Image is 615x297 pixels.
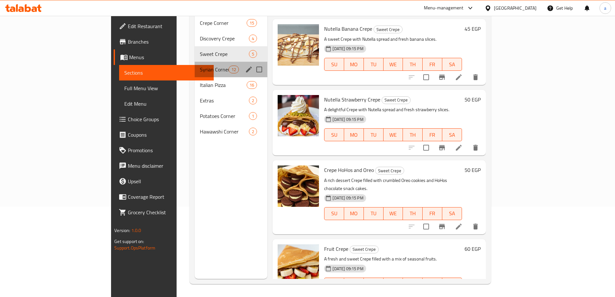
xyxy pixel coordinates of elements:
[249,51,257,57] span: 5
[344,58,364,71] button: MO
[200,35,249,42] span: Discovery Crepe
[229,66,239,73] div: items
[344,207,364,220] button: MO
[119,80,214,96] a: Full Menu View
[330,266,366,272] span: [DATE] 09:15 PM
[114,174,214,189] a: Upsell
[434,69,450,85] button: Branch-specific-item
[114,127,214,143] a: Coupons
[384,278,403,291] button: WE
[425,60,440,69] span: FR
[405,130,420,140] span: TH
[425,209,440,218] span: FR
[347,60,361,69] span: MO
[324,95,380,104] span: Nutella Strawberry Crepe
[344,278,364,291] button: MO
[124,100,209,108] span: Edit Menu
[324,207,344,220] button: SU
[324,255,462,263] p: A fresh and sweet Crepe filled with a mix of seasonal fruits.
[330,46,366,52] span: [DATE] 09:15 PM
[114,111,214,127] a: Choice Groups
[128,177,209,185] span: Upsell
[128,146,209,154] span: Promotions
[468,219,483,234] button: delete
[128,208,209,216] span: Grocery Checklist
[200,66,229,73] span: Syrian Corner
[128,131,209,139] span: Coupons
[278,95,319,136] img: Nutella Strawberry Crepe
[200,128,249,135] span: Hawawshi Corner
[200,19,247,27] div: Crepe Corner
[278,24,319,66] img: Nutella Banana Crepe
[455,73,463,81] a: Edit menu item
[405,209,420,218] span: TH
[442,58,462,71] button: SA
[442,207,462,220] button: SA
[366,60,381,69] span: TU
[384,58,403,71] button: WE
[382,96,410,104] span: Sweet Crepe
[119,65,214,80] a: Sections
[131,226,141,235] span: 1.0.0
[200,112,249,120] span: Potatoes Corner
[455,144,463,152] a: Edit menu item
[419,70,433,84] span: Select to update
[465,95,481,104] h6: 50 EGP
[229,67,239,73] span: 12
[114,237,144,246] span: Get support on:
[468,69,483,85] button: delete
[419,220,433,233] span: Select to update
[423,278,442,291] button: FR
[124,69,209,77] span: Sections
[324,244,348,254] span: Fruit Crepe
[195,15,267,31] div: Crepe Corner15
[445,209,459,218] span: SA
[425,130,440,140] span: FR
[114,158,214,174] a: Menu disclaimer
[249,113,257,119] span: 1
[128,115,209,123] span: Choice Groups
[442,278,462,291] button: SA
[384,207,403,220] button: WE
[434,219,450,234] button: Branch-specific-item
[442,128,462,141] button: SA
[114,244,155,252] a: Support.OpsPlatform
[249,128,257,135] div: items
[324,35,462,43] p: A sweet Crepe with Nutella spread and fresh banana slices.
[434,140,450,155] button: Branch-specific-item
[324,58,344,71] button: SU
[364,58,384,71] button: TU
[403,58,423,71] button: TH
[364,207,384,220] button: TU
[324,24,372,34] span: Nutella Banana Crepe
[375,167,404,175] span: Sweet Crepe
[128,22,209,30] span: Edit Restaurant
[424,4,464,12] div: Menu-management
[114,49,214,65] a: Menus
[423,58,442,71] button: FR
[128,193,209,201] span: Coverage Report
[249,97,257,104] div: items
[403,207,423,220] button: TH
[200,50,249,58] span: Sweet Crepe
[366,130,381,140] span: TU
[200,97,249,104] span: Extras
[195,31,267,46] div: Discovery Crepe4
[249,129,257,135] span: 2
[119,96,214,111] a: Edit Menu
[128,162,209,170] span: Menu disclaimer
[327,130,342,140] span: SU
[327,209,342,218] span: SU
[195,108,267,124] div: Potatoes Corner1
[347,209,361,218] span: MO
[364,128,384,141] button: TU
[423,128,442,141] button: FR
[114,189,214,205] a: Coverage Report
[249,98,257,104] span: 2
[374,26,402,33] span: Sweet Crepe
[375,167,404,175] div: Sweet Crepe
